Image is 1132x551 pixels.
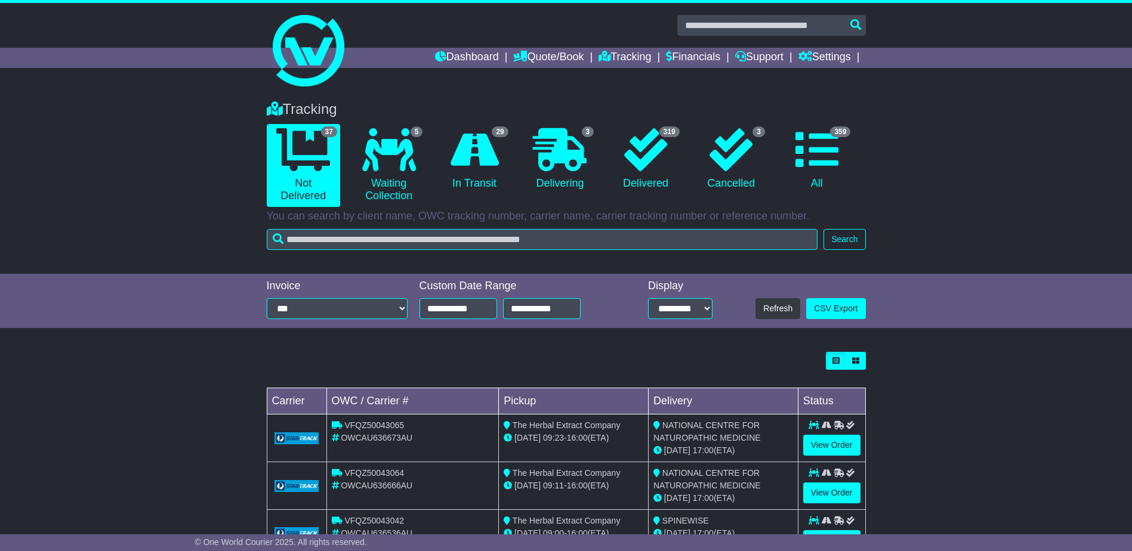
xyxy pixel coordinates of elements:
[504,432,643,444] div: - (ETA)
[274,527,319,539] img: GetCarrierServiceLogo
[653,492,793,504] div: (ETA)
[780,124,853,194] a: 359 All
[662,516,709,525] span: SPINEWISE
[664,528,690,538] span: [DATE]
[341,433,412,442] span: OWCAU636673AU
[798,388,865,414] td: Status
[543,481,564,490] span: 09:11
[695,124,768,194] a: 3 Cancelled
[344,516,404,525] span: VFQZ50043042
[513,48,584,68] a: Quote/Book
[543,528,564,538] span: 09:00
[341,481,412,490] span: OWCAU636666AU
[504,527,643,540] div: - (ETA)
[582,126,594,137] span: 3
[523,124,597,194] a: 3 Delivering
[321,126,337,137] span: 37
[274,432,319,444] img: GetCarrierServiceLogo
[326,388,499,414] td: OWC / Carrier #
[267,388,326,414] td: Carrier
[513,468,621,478] span: The Herbal Extract Company
[798,48,851,68] a: Settings
[267,280,408,293] div: Invoice
[435,48,499,68] a: Dashboard
[411,126,423,137] span: 5
[806,298,865,319] a: CSV Export
[803,435,860,456] a: View Order
[499,388,649,414] td: Pickup
[735,48,784,68] a: Support
[664,445,690,455] span: [DATE]
[666,48,720,68] a: Financials
[543,433,564,442] span: 09:23
[514,433,541,442] span: [DATE]
[755,298,800,319] button: Refresh
[514,528,541,538] span: [DATE]
[653,420,761,442] span: NATIONAL CENTRE FOR NATUROPATHIC MEDICINE
[437,124,511,194] a: 29 In Transit
[195,537,367,547] span: © One World Courier 2025. All rights reserved.
[659,126,680,137] span: 319
[567,528,588,538] span: 16:00
[693,445,714,455] span: 17:00
[648,388,798,414] td: Delivery
[341,528,412,538] span: OWCAU636536AU
[830,126,850,137] span: 359
[513,516,621,525] span: The Herbal Extract Company
[344,420,404,430] span: VFQZ50043065
[567,433,588,442] span: 16:00
[267,210,866,223] p: You can search by client name, OWC tracking number, carrier name, carrier tracking number or refe...
[261,101,872,118] div: Tracking
[803,482,860,503] a: View Order
[609,124,682,194] a: 319 Delivered
[344,468,404,478] span: VFQZ50043064
[752,126,765,137] span: 3
[492,126,508,137] span: 29
[514,481,541,490] span: [DATE]
[420,280,611,293] div: Custom Date Range
[352,124,425,207] a: 5 Waiting Collection
[653,468,761,490] span: NATIONAL CENTRE FOR NATUROPATHIC MEDICINE
[693,493,714,503] span: 17:00
[274,480,319,492] img: GetCarrierServiceLogo
[803,530,860,551] a: View Order
[693,528,714,538] span: 17:00
[513,420,621,430] span: The Herbal Extract Company
[664,493,690,503] span: [DATE]
[653,444,793,457] div: (ETA)
[648,280,712,293] div: Display
[599,48,651,68] a: Tracking
[267,124,340,207] a: 37 Not Delivered
[823,229,865,250] button: Search
[653,527,793,540] div: (ETA)
[567,481,588,490] span: 16:00
[504,479,643,492] div: - (ETA)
